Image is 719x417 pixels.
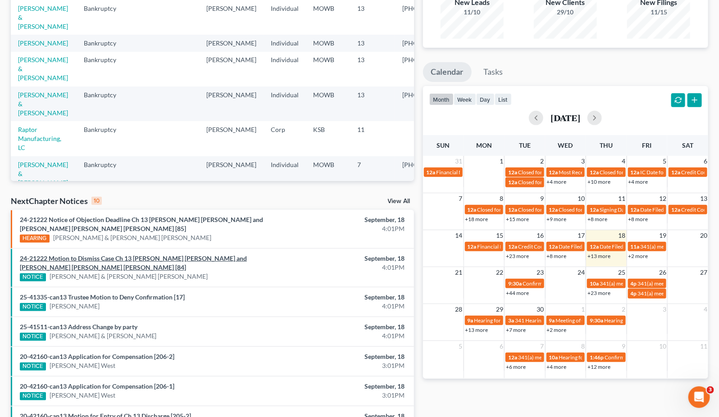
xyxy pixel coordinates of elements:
div: 11/10 [441,8,504,17]
div: 4:01PM [282,224,405,233]
a: +2 more [628,253,648,259]
span: 9a [549,317,555,324]
span: Closed for [PERSON_NAME] [559,206,627,213]
a: 25-41335-can13 Trustee Motion to Deny Confirmation [17] [20,293,185,301]
a: +8 more [547,253,567,259]
span: 10a [549,354,558,361]
td: MOWB [306,35,350,51]
a: +10 more [587,178,610,185]
span: Confirmation hearing for Apple Central KC [605,354,705,361]
span: 9 [621,341,627,352]
span: Meeting of Creditors for [PERSON_NAME] [556,317,656,324]
td: [PERSON_NAME] [199,156,264,191]
span: 2 [621,304,627,315]
div: NOTICE [20,363,46,371]
a: [PERSON_NAME] & [PERSON_NAME] [18,5,68,30]
div: 3:01PM [282,391,405,400]
a: +13 more [465,326,488,333]
a: [PERSON_NAME] West [50,361,115,370]
span: 3 [707,386,714,394]
span: 3 [662,304,667,315]
span: 17 [577,230,586,241]
span: Hearing for [PERSON_NAME] [604,317,674,324]
td: MOWB [306,156,350,191]
span: 1:46p [590,354,604,361]
td: Bankruptcy [77,121,133,156]
span: 10 [577,193,586,204]
span: 23 [536,267,545,278]
span: Signing Date for [PERSON_NAME] [600,206,680,213]
span: Confirmation Hearing for [PERSON_NAME] [523,280,626,287]
span: 27 [699,267,708,278]
a: +9 more [547,216,567,222]
button: month [429,93,454,105]
span: 19 [658,230,667,241]
span: 12a [549,206,558,213]
span: Sun [437,141,450,149]
span: 12a [508,179,517,186]
td: [PERSON_NAME] [199,86,264,121]
span: 6 [703,156,708,167]
span: 28 [455,304,464,315]
span: 9:30a [508,280,522,287]
a: +12 more [587,363,610,370]
span: 20 [699,230,708,241]
td: 13 [350,86,395,121]
div: September, 18 [282,293,405,302]
span: 9 [540,193,545,204]
div: HEARING [20,235,50,243]
span: Date Filed for [PERSON_NAME] [641,206,716,213]
div: NOTICE [20,303,46,311]
button: list [495,93,512,105]
a: +15 more [506,216,529,222]
td: Bankruptcy [77,52,133,86]
h2: [DATE] [551,113,580,122]
iframe: Intercom live chat [688,386,710,408]
span: 9a [468,317,473,324]
span: 10a [590,280,599,287]
span: 21 [455,267,464,278]
a: 24-21222 Notice of Objection Deadline Ch 13 [PERSON_NAME] [PERSON_NAME] and [PERSON_NAME] [PERSON... [20,216,263,232]
div: September, 18 [282,322,405,331]
td: 7 [350,156,395,191]
a: +44 more [506,290,529,296]
span: Thu [600,141,613,149]
a: +4 more [547,178,567,185]
td: Individual [264,35,306,51]
span: Financial Management for [PERSON_NAME] [437,169,542,176]
button: day [476,93,495,105]
td: MOWB [306,86,350,121]
a: +13 more [587,253,610,259]
span: 12a [508,169,517,176]
span: Wed [558,141,573,149]
div: NextChapter Notices [11,195,102,206]
div: 4:01PM [282,302,405,311]
span: 24 [577,267,586,278]
a: +18 more [465,216,488,222]
span: 12a [508,354,517,361]
span: 12a [468,206,477,213]
span: 30 [536,304,545,315]
td: Individual [264,52,306,86]
span: 12a [671,169,680,176]
a: +4 more [628,178,648,185]
span: Closed for [PERSON_NAME] [518,169,586,176]
a: [PERSON_NAME] & [PERSON_NAME] [50,331,157,340]
span: 12a [468,243,477,250]
span: 11a [631,243,640,250]
a: +8 more [587,216,607,222]
span: 341(a) meeting for Bar K Holdings, LLC [600,280,691,287]
span: 4p [631,290,637,297]
a: 24-21222 Motion to Dismiss Case Ch 13 [PERSON_NAME] [PERSON_NAME] and [PERSON_NAME] [PERSON_NAME]... [20,254,247,271]
td: [PHONE_NUMBER] [395,35,465,51]
span: 25 [618,267,627,278]
span: Most Recent Plan Confirmation for [PERSON_NAME] [559,169,684,176]
span: 26 [658,267,667,278]
a: [PERSON_NAME] [18,39,68,47]
span: Financial Management for [PERSON_NAME] [478,243,582,250]
span: 4 [703,304,708,315]
div: 11/15 [627,8,690,17]
span: 12a [508,206,517,213]
a: [PERSON_NAME] & [PERSON_NAME] [PERSON_NAME] [50,272,208,281]
span: 12a [590,169,599,176]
